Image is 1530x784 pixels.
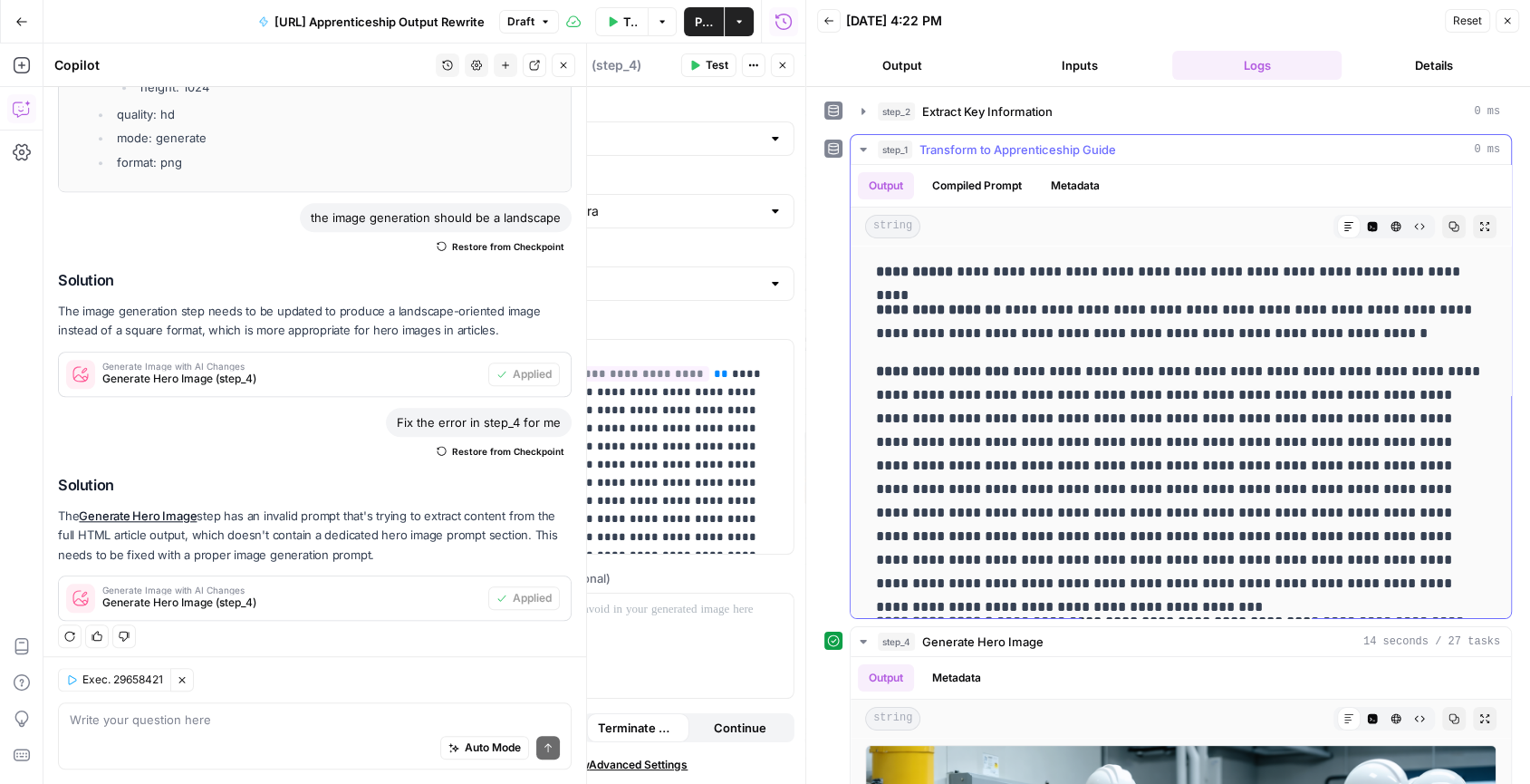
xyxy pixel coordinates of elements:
[592,56,641,74] span: ( step_4 )
[995,51,1165,80] button: Inputs
[513,366,552,382] span: Applied
[58,507,572,564] p: The step has an invalid prompt that's trying to extract content from the full HTML article output...
[684,7,724,36] button: Publish
[878,140,912,159] span: step_1
[136,78,560,96] li: height: 1024
[1363,634,1500,650] span: 14 seconds / 27 tasks
[488,586,560,610] button: Applied
[58,668,170,692] button: Exec. 29658421
[102,586,481,595] span: Generate Image with AI Changes
[714,719,766,737] span: Continue
[440,736,529,760] button: Auto Mode
[1172,51,1342,80] button: Logs
[921,664,992,692] button: Metadata
[595,7,649,36] button: Test Workflow
[858,172,914,199] button: Output
[455,170,794,189] label: AI Model
[865,707,920,731] span: string
[58,477,572,494] h2: Solution
[102,595,481,611] span: Generate Hero Image (step_4)
[513,590,552,606] span: Applied
[79,508,197,523] a: Generate Hero Image
[102,362,481,371] span: Generate Image with AI Changes
[488,363,560,386] button: Applied
[274,13,485,31] span: [URL] Apprenticeship Output Rewrite
[247,7,496,36] button: [URL] Apprenticeship Output Rewrite
[82,672,163,688] span: Exec. 29658421
[386,408,572,437] div: Fix the error in step_4 for me
[561,757,688,773] span: Show Advanced Settings
[922,633,1044,651] span: Generate Hero Image
[681,53,736,77] button: Test
[865,215,920,238] span: string
[695,13,713,31] span: Publish
[488,202,761,220] input: Select a model
[58,302,572,340] p: The image generation step needs to be updated to produce a landscape-oriented image instead of a ...
[623,13,638,31] span: Test Workflow
[1349,51,1519,80] button: Details
[300,203,572,232] div: the image generation should be a landscape
[688,713,791,742] button: Continue
[465,740,521,756] span: Auto Mode
[452,444,564,459] span: Restore from Checkpoint
[455,98,794,116] label: Action
[922,102,1053,121] span: Extract Key Information
[851,97,1511,126] button: 0 ms
[488,275,761,293] input: 21:9 (1536×640)
[921,172,1033,199] button: Compiled Prompt
[429,236,572,257] button: Restore from Checkpoint
[112,153,560,171] li: format: png
[455,243,794,261] label: Image Size
[851,135,1511,164] button: 0 ms
[507,14,534,30] span: Draft
[1453,13,1482,29] span: Reset
[112,105,560,123] li: quality: hd
[858,664,914,692] button: Output
[455,315,794,334] label: Prompt
[112,129,560,147] li: mode: generate
[598,719,678,737] span: Terminate Workflow
[58,272,572,289] h2: Solution
[1040,172,1111,199] button: Metadata
[878,633,915,651] span: step_4
[467,130,761,148] input: Generate Image
[851,627,1511,656] button: 14 seconds / 27 tasks
[452,239,564,254] span: Restore from Checkpoint
[102,371,481,387] span: Generate Hero Image (step_4)
[54,56,430,74] div: Copilot
[1474,141,1500,158] span: 0 ms
[851,165,1511,618] div: 0 ms
[1445,9,1490,33] button: Reset
[429,440,572,462] button: Restore from Checkpoint
[499,10,559,34] button: Draft
[455,569,794,587] label: Negative Prompt
[706,57,728,73] span: Test
[919,140,1116,159] span: Transform to Apprenticeship Guide
[817,51,987,80] button: Output
[1474,103,1500,120] span: 0 ms
[878,102,915,121] span: step_2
